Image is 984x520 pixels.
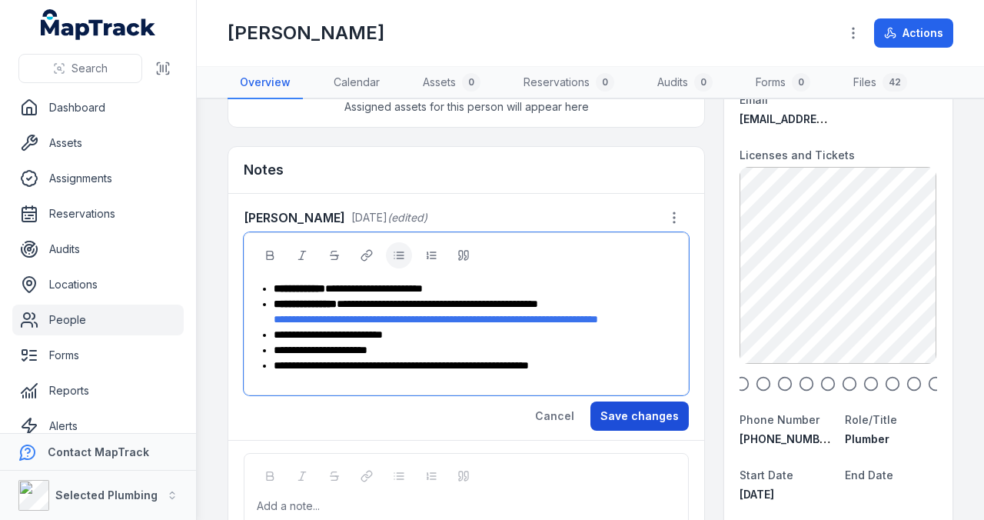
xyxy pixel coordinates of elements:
time: 8/20/2025, 12:47:28 PM [351,211,387,224]
strong: [PERSON_NAME] [244,208,345,227]
div: 0 [792,73,810,92]
button: Cancel [525,402,584,431]
a: Locations [12,269,184,300]
button: Bold [257,242,283,268]
span: Phone Number [740,413,819,426]
button: Save changes [590,402,689,431]
time: 10/24/2019, 12:00:00 AM [740,488,774,501]
div: 0 [596,73,614,92]
button: Link [354,242,380,268]
a: People [12,305,184,335]
span: [EMAIL_ADDRESS][DOMAIN_NAME] [740,112,925,125]
button: Strikethrough [321,242,347,268]
span: (edited) [387,211,427,224]
button: Search [18,54,142,83]
div: 0 [694,73,713,92]
h3: Notes [244,159,284,181]
a: Reservations0 [511,67,627,99]
span: [DATE] [740,488,774,501]
span: Search [71,61,108,76]
a: Audits [12,234,184,265]
div: 42 [883,73,907,92]
button: Italic [289,242,315,268]
span: Assigned assets for this person will appear here [344,99,589,115]
a: Forms0 [743,67,823,99]
a: Files42 [841,67,919,99]
span: [DATE] [351,211,387,224]
span: Licenses and Tickets [740,148,855,162]
a: Overview [228,67,303,99]
button: Ordered List [418,242,444,268]
a: Audits0 [645,67,725,99]
button: Bulleted List [386,242,412,268]
button: Actions [874,18,953,48]
span: [PHONE_NUMBER] [740,432,836,445]
a: Assets [12,128,184,158]
span: Plumber [845,432,889,445]
span: Role/Title [845,413,897,426]
a: MapTrack [41,9,156,40]
a: Forms [12,340,184,371]
a: Reports [12,375,184,406]
a: Assignments [12,163,184,194]
span: Email [740,93,768,106]
a: Dashboard [12,92,184,123]
a: Assets0 [411,67,493,99]
a: Reservations [12,198,184,229]
div: 0 [462,73,480,92]
button: Blockquote [450,242,477,268]
a: Calendar [321,67,392,99]
span: Start Date [740,468,793,482]
strong: Selected Plumbing [55,488,158,502]
span: End Date [845,468,893,482]
a: Alerts [12,411,184,442]
h1: [PERSON_NAME] [228,21,384,45]
strong: Contact MapTrack [48,445,149,458]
